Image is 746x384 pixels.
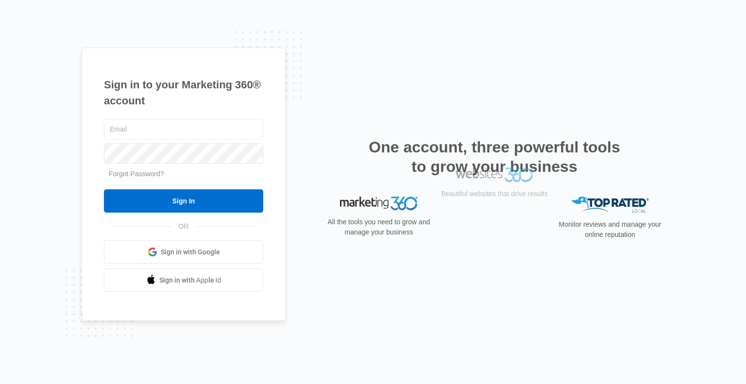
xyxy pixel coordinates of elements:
[104,240,263,264] a: Sign in with Google
[556,219,664,240] p: Monitor reviews and manage your online reputation
[324,217,433,237] p: All the tools you need to grow and manage your business
[571,197,649,213] img: Top Rated Local
[104,77,263,109] h1: Sign in to your Marketing 360® account
[161,247,220,257] span: Sign in with Google
[456,197,533,211] img: Websites 360
[340,197,418,210] img: Marketing 360
[104,268,263,292] a: Sign in with Apple Id
[109,170,164,178] a: Forgot Password?
[172,221,196,232] span: OR
[440,218,549,228] p: Beautiful websites that drive results
[104,189,263,213] input: Sign In
[104,119,263,139] input: Email
[366,137,623,176] h2: One account, three powerful tools to grow your business
[159,275,221,285] span: Sign in with Apple Id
